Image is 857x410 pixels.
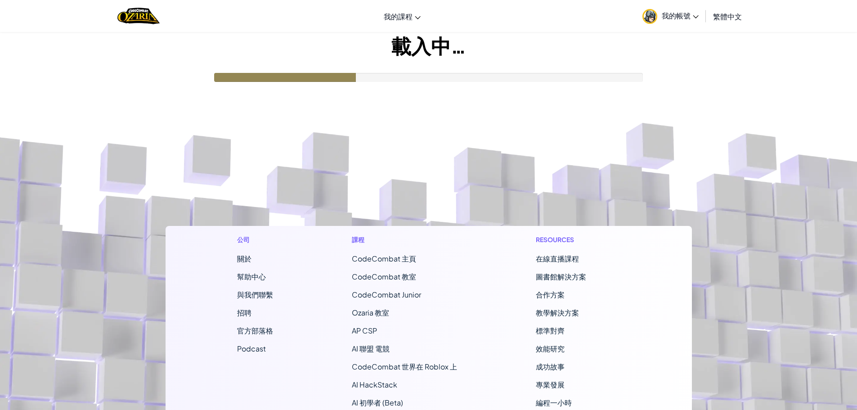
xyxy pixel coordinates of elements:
a: 合作方案 [536,290,565,299]
a: AI 聯盟 電競 [352,344,390,353]
a: 招聘 [237,308,251,317]
a: 專業發展 [536,380,565,389]
a: 我的帳號 [638,2,703,30]
a: AP CSP [352,326,377,335]
span: CodeCombat 主頁 [352,254,416,263]
a: Ozaria by CodeCombat logo [117,7,159,25]
a: 我的課程 [379,4,425,28]
a: 官方部落格 [237,326,273,335]
a: 效能研究 [536,344,565,353]
h1: Resources [536,235,620,244]
a: 教學解決方案 [536,308,579,317]
span: 我的課程 [384,12,413,21]
a: CodeCombat 世界在 Roblox 上 [352,362,457,371]
a: AI HackStack [352,380,397,389]
span: 我的帳號 [662,11,699,20]
a: 繁體中文 [709,4,746,28]
a: Ozaria 教室 [352,308,389,317]
a: 標準對齊 [536,326,565,335]
img: avatar [642,9,657,24]
span: 繁體中文 [713,12,742,21]
a: 在線直播課程 [536,254,579,263]
a: 編程一小時 [536,398,572,407]
a: Podcast [237,344,266,353]
span: 與我們聯繫 [237,290,273,299]
a: 幫助中心 [237,272,266,281]
a: CodeCombat Junior [352,290,421,299]
h1: 公司 [237,235,273,244]
a: 關於 [237,254,251,263]
a: AI 初學者 (Beta) [352,398,403,407]
img: Home [117,7,159,25]
h1: 課程 [352,235,457,244]
a: CodeCombat 教室 [352,272,416,281]
a: 圖書館解決方案 [536,272,586,281]
a: 成功故事 [536,362,565,371]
